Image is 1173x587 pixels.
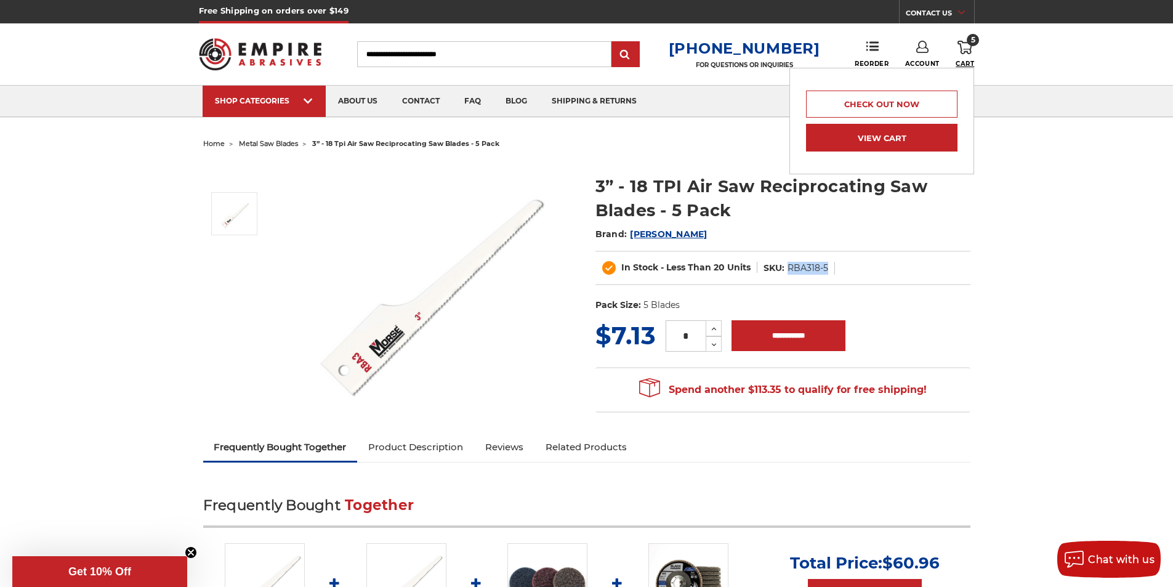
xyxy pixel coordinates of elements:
[534,434,638,461] a: Related Products
[967,34,979,46] span: 5
[788,262,828,275] dd: RBA318-5
[219,198,250,229] img: 3" Air Saw blade for pneumatic reciprocating saw - 18 TPI
[630,229,707,240] a: [PERSON_NAME]
[312,139,499,148] span: 3” - 18 tpi air saw reciprocating saw blades - 5 pack
[613,43,638,67] input: Submit
[661,262,711,273] span: - Less Than
[643,299,680,312] dd: 5 Blades
[956,60,974,68] span: Cart
[493,86,539,117] a: blog
[68,565,131,578] span: Get 10% Off
[855,41,889,67] a: Reorder
[1057,541,1161,578] button: Chat with us
[806,91,957,118] a: Check out now
[956,41,974,68] a: 5 Cart
[203,434,358,461] a: Frequently Bought Together
[539,86,649,117] a: shipping & returns
[621,262,658,273] span: In Stock
[906,6,974,23] a: CONTACT US
[639,384,927,395] span: Spend another $113.35 to qualify for free shipping!
[390,86,452,117] a: contact
[806,124,957,152] a: View Cart
[326,86,390,117] a: about us
[215,96,313,105] div: SHOP CATEGORIES
[595,299,641,312] dt: Pack Size:
[199,30,322,78] img: Empire Abrasives
[185,546,197,559] button: Close teaser
[764,262,784,275] dt: SKU:
[669,61,820,69] p: FOR QUESTIONS OR INQUIRIES
[595,229,627,240] span: Brand:
[595,320,656,350] span: $7.13
[882,553,940,573] span: $60.96
[1088,554,1155,565] span: Chat with us
[357,434,474,461] a: Product Description
[474,434,534,461] a: Reviews
[905,60,940,68] span: Account
[790,553,940,573] p: Total Price:
[727,262,751,273] span: Units
[855,60,889,68] span: Reorder
[595,174,970,222] h1: 3” - 18 TPI Air Saw Reciprocating Saw Blades - 5 Pack
[239,139,298,148] a: metal saw blades
[308,161,555,408] img: 3" Air Saw blade for pneumatic reciprocating saw - 18 TPI
[714,262,725,273] span: 20
[345,496,414,514] span: Together
[452,86,493,117] a: faq
[12,556,187,587] div: Get 10% OffClose teaser
[669,39,820,57] a: [PHONE_NUMBER]
[203,139,225,148] a: home
[203,496,341,514] span: Frequently Bought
